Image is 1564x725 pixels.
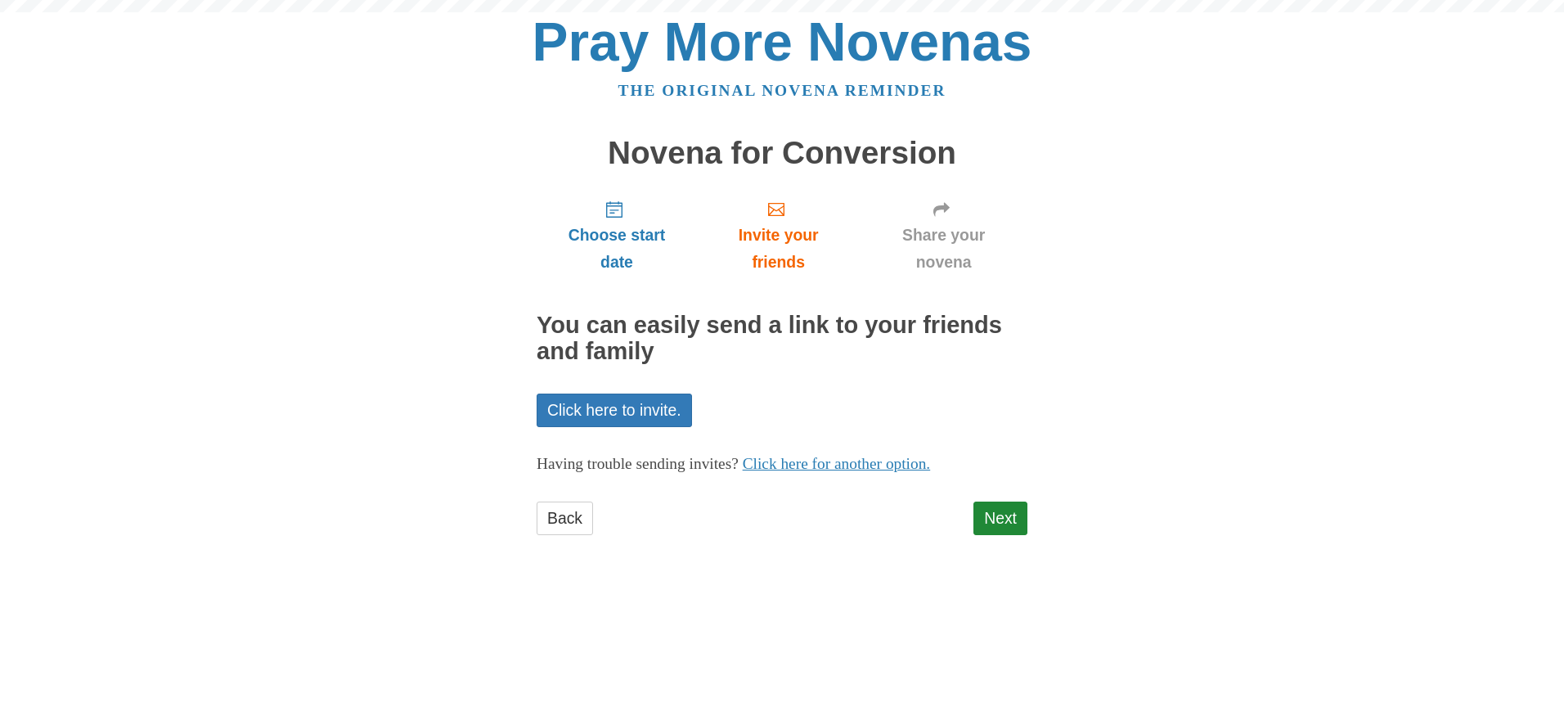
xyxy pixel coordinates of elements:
[973,502,1027,535] a: Next
[713,222,843,276] span: Invite your friends
[537,136,1027,171] h1: Novena for Conversion
[537,455,739,472] span: Having trouble sending invites?
[697,187,860,284] a: Invite your friends
[537,187,697,284] a: Choose start date
[533,11,1032,72] a: Pray More Novenas
[537,502,593,535] a: Back
[743,455,931,472] a: Click here for another option.
[876,222,1011,276] span: Share your novena
[618,82,946,99] a: The original novena reminder
[860,187,1027,284] a: Share your novena
[537,394,692,427] a: Click here to invite.
[537,313,1027,365] h2: You can easily send a link to your friends and family
[553,222,681,276] span: Choose start date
